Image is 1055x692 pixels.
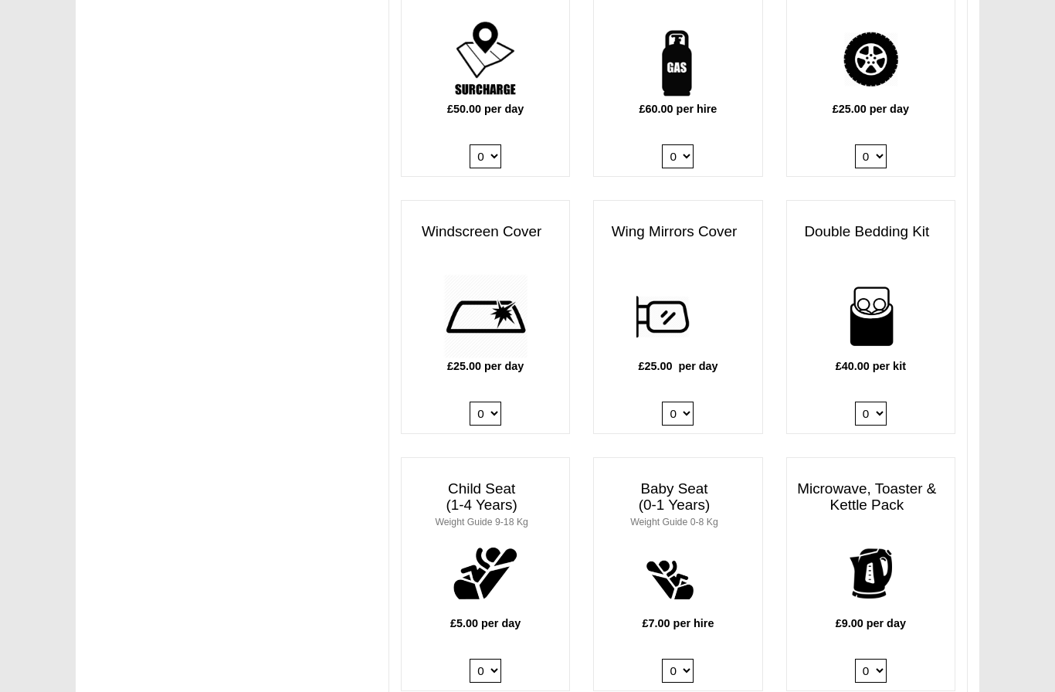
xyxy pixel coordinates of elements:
[829,274,913,358] img: bedding-for-two.png
[450,617,521,629] b: £5.00 per day
[402,216,569,248] h3: Windscreen Cover
[443,274,527,358] img: windscreen.png
[594,473,762,537] h3: Baby Seat (0-1 Years)
[836,617,906,629] b: £9.00 per day
[787,216,955,248] h3: Double Bedding Kit
[443,17,527,101] img: surcharge.png
[636,17,721,101] img: gas-bottle.png
[435,517,527,527] small: Weight Guide 9-18 Kg
[447,103,524,115] b: £50.00 per day
[829,531,913,616] img: kettle.png
[636,274,721,358] img: wing.png
[636,531,721,616] img: baby.png
[638,360,717,372] b: £25.00 per day
[643,617,714,629] b: £7.00 per hire
[443,531,527,616] img: child.png
[833,103,909,115] b: £25.00 per day
[402,473,569,537] h3: Child Seat (1-4 Years)
[787,473,955,521] h3: Microwave, Toaster & Kettle Pack
[630,517,718,527] small: Weight Guide 0-8 Kg
[594,216,762,248] h3: Wing Mirrors Cover
[639,103,717,115] b: £60.00 per hire
[836,360,906,372] b: £40.00 per kit
[829,17,913,101] img: tyre.png
[447,360,524,372] b: £25.00 per day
